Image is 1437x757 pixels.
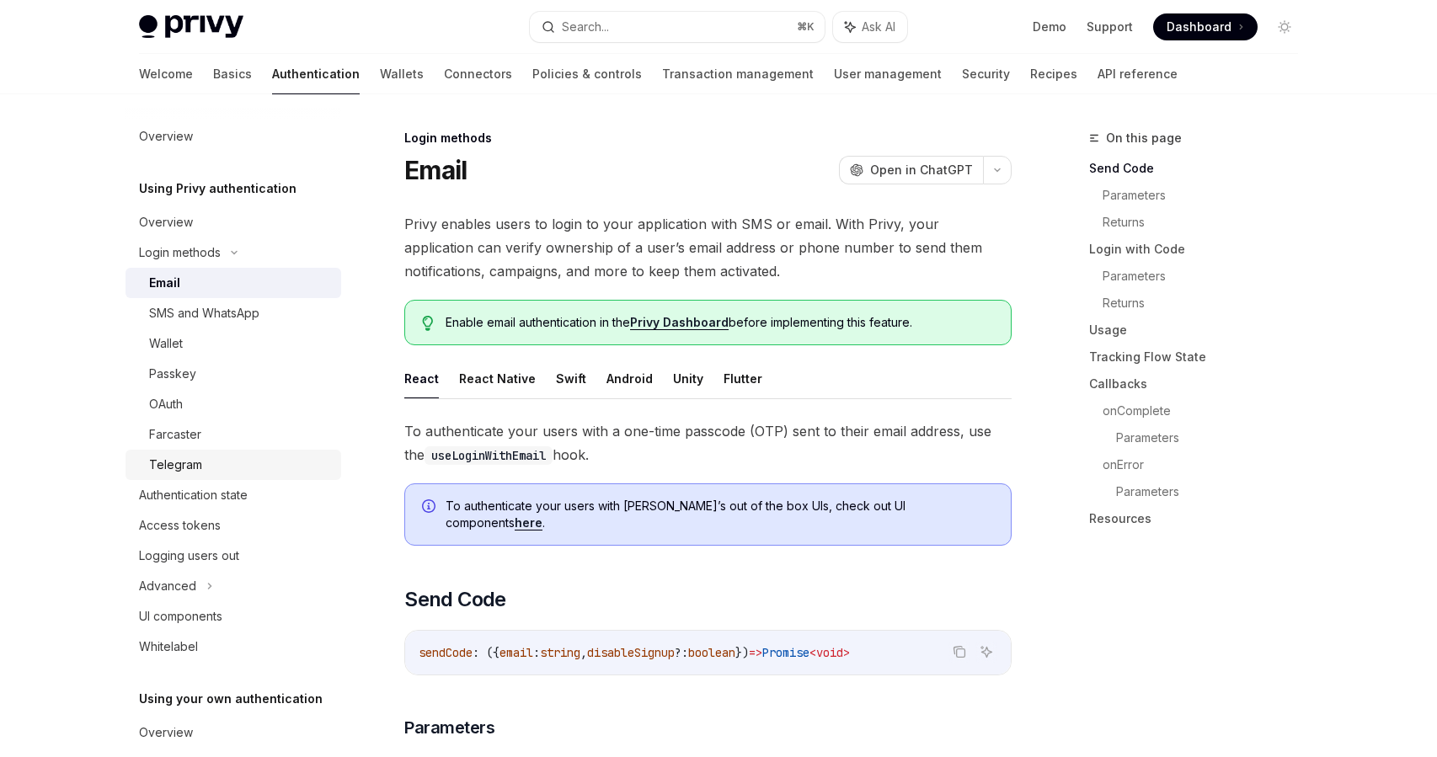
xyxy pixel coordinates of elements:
[404,130,1012,147] div: Login methods
[1089,371,1311,397] a: Callbacks
[673,359,703,398] button: Unity
[1116,478,1311,505] a: Parameters
[587,645,675,660] span: disableSignup
[1106,128,1182,148] span: On this page
[380,54,424,94] a: Wallets
[149,394,183,414] div: OAuth
[139,637,198,657] div: Whitelabel
[1103,209,1311,236] a: Returns
[1103,451,1311,478] a: onError
[675,645,688,660] span: ?:
[630,315,729,330] a: Privy Dashboard
[149,333,183,354] div: Wallet
[459,359,536,398] button: React Native
[126,419,341,450] a: Farcaster
[139,243,221,263] div: Login methods
[126,328,341,359] a: Wallet
[975,641,997,663] button: Ask AI
[724,359,762,398] button: Flutter
[1089,317,1311,344] a: Usage
[862,19,895,35] span: Ask AI
[556,359,586,398] button: Swift
[530,12,825,42] button: Search...⌘K
[735,645,749,660] span: })
[762,645,809,660] span: Promise
[213,54,252,94] a: Basics
[833,12,907,42] button: Ask AI
[126,601,341,632] a: UI components
[139,126,193,147] div: Overview
[870,162,973,179] span: Open in ChatGPT
[473,645,499,660] span: : ({
[1271,13,1298,40] button: Toggle dark mode
[126,480,341,510] a: Authentication state
[839,156,983,184] button: Open in ChatGPT
[139,485,248,505] div: Authentication state
[126,121,341,152] a: Overview
[1103,397,1311,424] a: onComplete
[126,717,341,748] a: Overview
[843,645,850,660] span: >
[816,645,843,660] span: void
[126,268,341,298] a: Email
[1103,290,1311,317] a: Returns
[404,359,439,398] button: React
[749,645,762,660] span: =>
[149,455,202,475] div: Telegram
[662,54,814,94] a: Transaction management
[948,641,970,663] button: Copy the contents from the code block
[809,645,816,660] span: <
[149,273,180,293] div: Email
[139,179,296,199] h5: Using Privy authentication
[139,722,193,743] div: Overview
[404,212,1012,283] span: Privy enables users to login to your application with SMS or email. With Privy, your application ...
[688,645,735,660] span: boolean
[126,359,341,389] a: Passkey
[446,314,994,331] span: Enable email authentication in the before implementing this feature.
[422,316,434,331] svg: Tip
[1089,505,1311,532] a: Resources
[139,515,221,536] div: Access tokens
[404,155,467,185] h1: Email
[139,54,193,94] a: Welcome
[1167,19,1231,35] span: Dashboard
[1033,19,1066,35] a: Demo
[834,54,942,94] a: User management
[126,207,341,237] a: Overview
[1103,263,1311,290] a: Parameters
[404,586,506,613] span: Send Code
[562,17,609,37] div: Search...
[126,298,341,328] a: SMS and WhatsApp
[1098,54,1178,94] a: API reference
[1087,19,1133,35] a: Support
[446,498,994,531] span: To authenticate your users with [PERSON_NAME]’s out of the box UIs, check out UI components .
[272,54,360,94] a: Authentication
[139,15,243,39] img: light logo
[139,576,196,596] div: Advanced
[444,54,512,94] a: Connectors
[606,359,653,398] button: Android
[533,645,540,660] span: :
[1089,344,1311,371] a: Tracking Flow State
[149,303,259,323] div: SMS and WhatsApp
[532,54,642,94] a: Policies & controls
[139,212,193,232] div: Overview
[149,424,201,445] div: Farcaster
[139,606,222,626] div: UI components
[797,20,815,34] span: ⌘ K
[126,389,341,419] a: OAuth
[1116,424,1311,451] a: Parameters
[1030,54,1077,94] a: Recipes
[515,515,542,530] a: here
[422,499,439,516] svg: Info
[404,716,494,739] span: Parameters
[499,645,533,660] span: email
[1089,155,1311,182] a: Send Code
[126,450,341,480] a: Telegram
[149,364,196,384] div: Passkey
[139,689,323,709] h5: Using your own authentication
[126,632,341,662] a: Whitelabel
[425,446,553,465] code: useLoginWithEmail
[404,419,1012,466] span: To authenticate your users with a one-time passcode (OTP) sent to their email address, use the hook.
[1103,182,1311,209] a: Parameters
